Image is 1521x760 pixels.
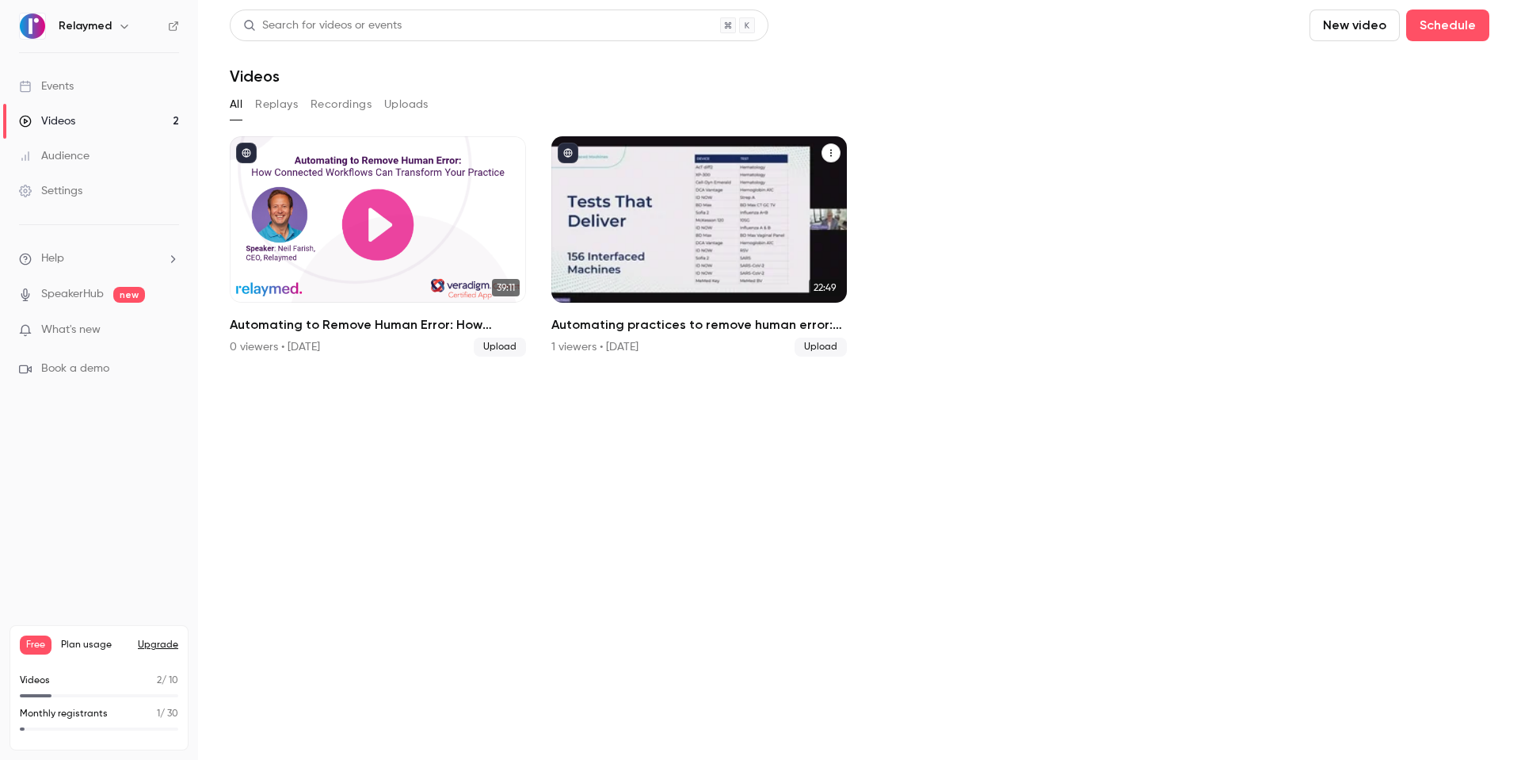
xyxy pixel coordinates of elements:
button: Recordings [311,92,372,117]
p: / 30 [157,707,178,721]
button: published [558,143,578,163]
button: Schedule [1406,10,1489,41]
section: Videos [230,10,1489,750]
span: 22:49 [809,279,841,296]
span: Book a demo [41,361,109,377]
a: SpeakerHub [41,286,104,303]
button: All [230,92,242,117]
span: 1 [157,709,160,719]
button: Replays [255,92,298,117]
span: 39:11 [492,279,520,296]
div: Settings [19,183,82,199]
h6: Relaymed [59,18,112,34]
h1: Videos [230,67,280,86]
button: Uploads [384,92,429,117]
li: help-dropdown-opener [19,250,179,267]
div: Events [19,78,74,94]
img: Relaymed [20,13,45,39]
div: Videos [19,113,75,129]
span: 2 [157,676,162,686]
h2: Automating practices to remove human error: TrustCare Health’s digitalization journey with Relaymed [551,315,848,334]
span: Help [41,250,64,267]
p: Monthly registrants [20,707,108,721]
button: published [236,143,257,163]
h2: Automating to Remove Human Error: How Connected Workflows Can Transform Your Practice [230,315,526,334]
a: 22:49Automating practices to remove human error: TrustCare Health’s digitalization journey with R... [551,136,848,357]
div: Search for videos or events [243,17,402,34]
p: / 10 [157,674,178,688]
span: Upload [474,338,526,357]
span: Plan usage [61,639,128,651]
ul: Videos [230,136,1489,357]
div: Audience [19,148,90,164]
div: 1 viewers • [DATE] [551,339,639,355]
li: Automating practices to remove human error: TrustCare Health’s digitalization journey with Relaymed [551,136,848,357]
div: 0 viewers • [DATE] [230,339,320,355]
button: Upgrade [138,639,178,651]
a: 39:11Automating to Remove Human Error: How Connected Workflows Can Transform Your Practice0 viewe... [230,136,526,357]
li: Automating to Remove Human Error: How Connected Workflows Can Transform Your Practice [230,136,526,357]
span: What's new [41,322,101,338]
span: new [113,287,145,303]
span: Upload [795,338,847,357]
span: Free [20,636,51,655]
p: Videos [20,674,50,688]
button: New video [1309,10,1400,41]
